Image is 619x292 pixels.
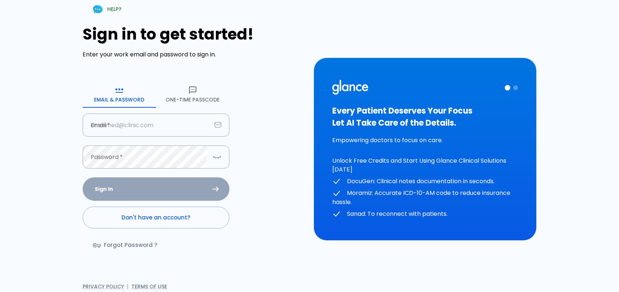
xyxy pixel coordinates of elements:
a: Privacy Policy [83,283,124,290]
span: | [127,283,128,290]
img: Chat Support [91,3,104,16]
a: Terms of Use [131,283,167,290]
button: One-Time Passcode [156,81,229,108]
p: Unlock Free Credits and Start Using Glance Clinical Solutions [DATE] [332,156,518,174]
h3: Every Patient Deserves Your Focus Let AI Take Care of the Details. [332,105,518,129]
h1: Sign in to get started! [83,25,305,43]
p: Enter your work email and password to sign in. [83,50,305,59]
p: Moramiz: Accurate ICD-10-AM code to reduce insurance hassle. [332,189,518,207]
a: Don't have an account? [83,207,229,229]
a: Forgot Password ? [83,234,169,256]
button: Email & Password [83,81,156,108]
input: dr.ahmed@clinic.com [83,114,211,137]
p: Empowering doctors to focus on care. [332,136,518,145]
p: Sanad: To reconnect with patients. [332,210,518,219]
p: DocuGen: Clinical notes documentation in seconds. [332,177,518,186]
